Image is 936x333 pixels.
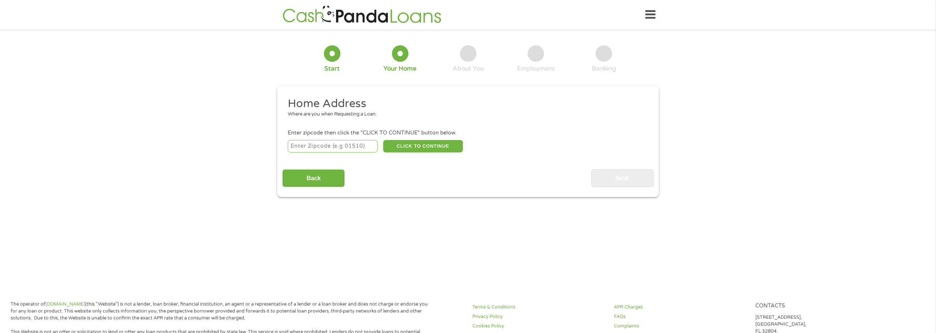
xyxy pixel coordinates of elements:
p: The operator of (this “Website”) is not a lender, loan broker, financial institution, an agent or... [11,301,435,322]
div: Employment [517,65,555,73]
div: Start [324,65,340,73]
div: Banking [592,65,616,73]
div: About You [453,65,484,73]
a: APR Charges [614,304,747,311]
div: Your Home [384,65,416,73]
input: Next [591,169,654,187]
a: [DOMAIN_NAME] [45,301,85,307]
a: Cookies Policy [472,323,605,330]
a: Privacy Policy [472,313,605,320]
div: Where are you when Requesting a Loan. [288,111,643,118]
h2: Home Address [288,97,643,111]
input: Back [282,169,345,187]
input: Enter Zipcode (e.g 01510) [288,140,378,152]
a: FAQs [614,313,747,320]
a: Complaints [614,323,747,330]
h4: Contacts [755,303,888,310]
div: Enter zipcode then click the "CLICK TO CONTINUE" button below. [288,129,648,137]
button: CLICK TO CONTINUE [383,140,463,152]
a: Terms & Conditions [472,304,605,311]
img: GetLoanNow Logo [280,4,444,25]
